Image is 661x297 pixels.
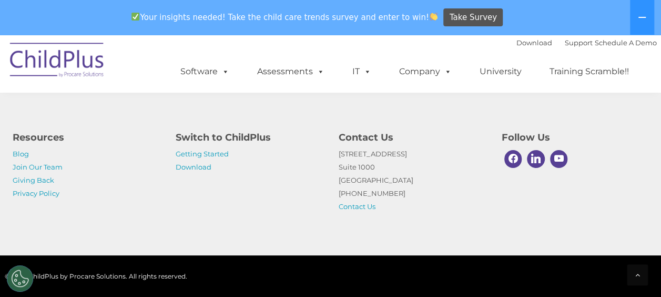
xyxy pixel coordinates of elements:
[13,163,63,171] a: Join Our Team
[13,150,29,158] a: Blog
[5,35,110,88] img: ChildPlus by Procare Solutions
[430,13,438,21] img: 👏
[127,7,442,27] span: Your insights needed! Take the child care trends survey and enter to win!
[176,150,229,158] a: Getting Started
[247,61,335,82] a: Assessments
[469,61,532,82] a: University
[450,8,497,27] span: Take Survey
[339,130,486,145] h4: Contact Us
[595,38,657,47] a: Schedule A Demo
[547,147,571,171] a: Youtube
[146,70,178,77] span: Last name
[176,163,211,171] a: Download
[443,8,503,27] a: Take Survey
[131,13,139,21] img: ✅
[170,61,240,82] a: Software
[516,38,657,47] font: |
[13,189,59,197] a: Privacy Policy
[13,176,54,184] a: Giving Back
[146,113,191,121] span: Phone number
[516,38,552,47] a: Download
[7,265,33,292] button: Cookies Settings
[342,61,382,82] a: IT
[565,38,593,47] a: Support
[539,61,639,82] a: Training Scramble!!
[176,130,323,145] h4: Switch to ChildPlus
[339,202,375,211] a: Contact Us
[13,130,160,145] h4: Resources
[502,147,525,171] a: Facebook
[389,61,462,82] a: Company
[339,147,486,213] p: [STREET_ADDRESS] Suite 1000 [GEOGRAPHIC_DATA] [PHONE_NUMBER]
[5,272,187,280] span: © 2025 ChildPlus by Procare Solutions. All rights reserved.
[524,147,547,171] a: Linkedin
[502,130,649,145] h4: Follow Us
